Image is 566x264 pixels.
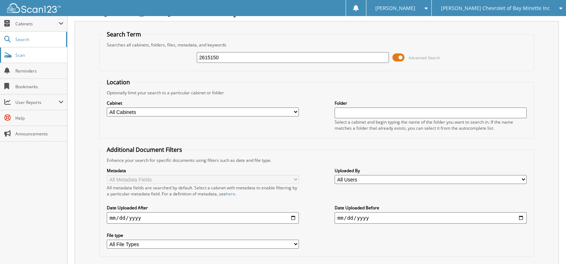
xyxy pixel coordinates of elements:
[441,6,550,10] span: [PERSON_NAME] Chevrolet of Bay Minette Inc
[335,205,527,211] label: Date Uploaded Before
[409,55,440,60] span: Advanced Search
[335,119,527,131] div: Select a cabinet and begin typing the name of the folder you want to search in. If the name match...
[335,168,527,174] label: Uploaded By
[103,78,134,86] legend: Location
[15,52,64,58] span: Scan
[7,3,61,13] img: scan123-logo-white.svg
[375,6,415,10] span: [PERSON_NAME]
[15,21,59,27] span: Cabinets
[15,84,64,90] span: Bookmarks
[103,42,530,48] div: Searches all cabinets, folders, files, metadata, and keywords
[107,100,299,106] label: Cabinet
[103,146,186,154] legend: Additional Document Filters
[15,36,62,43] span: Search
[15,131,64,137] span: Announcements
[107,168,299,174] label: Metadata
[15,99,59,105] span: User Reports
[226,191,235,197] a: here
[107,205,299,211] label: Date Uploaded After
[335,100,527,106] label: Folder
[107,232,299,238] label: File type
[15,68,64,74] span: Reminders
[103,30,145,38] legend: Search Term
[103,157,530,163] div: Enhance your search for specific documents using filters such as date and file type.
[530,230,566,264] iframe: Chat Widget
[335,212,527,224] input: end
[103,90,530,96] div: Optionally limit your search to a particular cabinet or folder
[107,185,299,197] div: All metadata fields are searched by default. Select a cabinet with metadata to enable filtering b...
[15,115,64,121] span: Help
[107,212,299,224] input: start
